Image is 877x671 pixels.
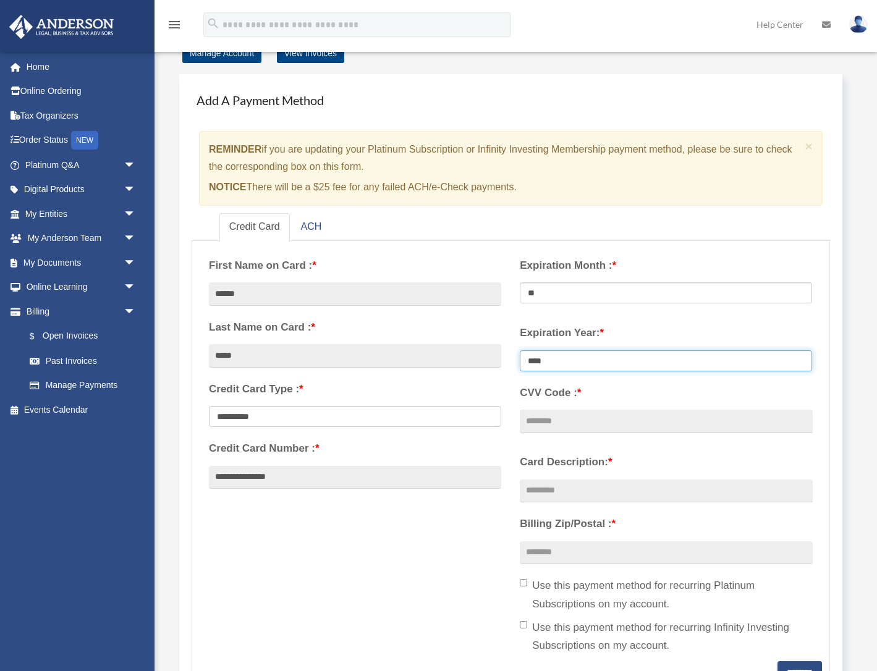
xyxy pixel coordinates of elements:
label: Expiration Year: [520,324,812,342]
strong: NOTICE [209,182,246,192]
span: arrow_drop_down [124,201,148,227]
h4: Add A Payment Method [192,87,830,114]
a: Past Invoices [17,348,155,373]
a: Platinum Q&Aarrow_drop_down [9,153,155,177]
a: My Entitiesarrow_drop_down [9,201,155,226]
input: Use this payment method for recurring Infinity Investing Subscriptions on my account. [520,621,527,628]
label: Billing Zip/Postal : [520,515,812,533]
button: Close [805,140,813,153]
a: $Open Invoices [17,324,155,349]
a: View Invoices [277,43,344,63]
a: Online Ordering [9,79,155,104]
a: Digital Productsarrow_drop_down [9,177,155,202]
span: arrow_drop_down [124,177,148,203]
span: arrow_drop_down [124,226,148,251]
label: Last Name on Card : [209,318,501,337]
a: My Anderson Teamarrow_drop_down [9,226,155,251]
label: Expiration Month : [520,256,812,275]
span: arrow_drop_down [124,250,148,276]
a: Tax Organizers [9,103,155,128]
label: Credit Card Type : [209,380,501,399]
a: ACH [291,213,332,241]
a: Order StatusNEW [9,128,155,153]
a: Home [9,54,155,79]
img: User Pic [849,15,868,33]
label: Card Description: [520,453,812,471]
a: Credit Card [219,213,290,241]
a: menu [167,22,182,32]
p: There will be a $25 fee for any failed ACH/e-Check payments. [209,179,800,196]
span: × [805,139,813,153]
a: Events Calendar [9,397,155,422]
div: if you are updating your Platinum Subscription or Infinity Investing Membership payment method, p... [199,131,823,206]
label: Use this payment method for recurring Platinum Subscriptions on my account. [520,576,812,614]
i: menu [167,17,182,32]
a: Manage Payments [17,373,148,398]
a: My Documentsarrow_drop_down [9,250,155,275]
strong: REMINDER [209,144,261,154]
label: First Name on Card : [209,256,501,275]
a: Online Learningarrow_drop_down [9,275,155,300]
input: Use this payment method for recurring Platinum Subscriptions on my account. [520,579,527,586]
i: search [206,17,220,30]
span: arrow_drop_down [124,275,148,300]
div: NEW [71,131,98,150]
label: CVV Code : [520,384,812,402]
a: Billingarrow_drop_down [9,299,155,324]
span: $ [36,329,43,344]
img: Anderson Advisors Platinum Portal [6,15,117,39]
label: Credit Card Number : [209,439,501,458]
label: Use this payment method for recurring Infinity Investing Subscriptions on my account. [520,618,812,656]
span: arrow_drop_down [124,299,148,324]
a: Manage Account [182,43,261,63]
span: arrow_drop_down [124,153,148,178]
